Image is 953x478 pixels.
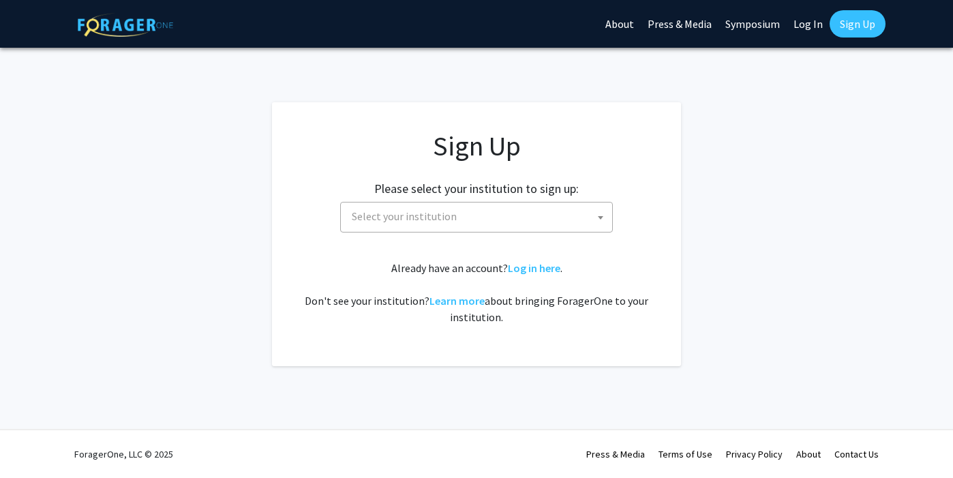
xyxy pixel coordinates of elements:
span: Select your institution [352,209,457,223]
div: ForagerOne, LLC © 2025 [74,430,173,478]
img: ForagerOne Logo [78,13,173,37]
a: Privacy Policy [726,448,783,460]
span: Select your institution [346,203,612,230]
a: Sign Up [830,10,886,38]
a: Press & Media [586,448,645,460]
h2: Please select your institution to sign up: [374,181,579,196]
a: Contact Us [834,448,879,460]
a: About [796,448,821,460]
span: Select your institution [340,202,613,233]
h1: Sign Up [299,130,654,162]
a: Learn more about bringing ForagerOne to your institution [429,294,485,308]
a: Terms of Use [659,448,712,460]
div: Already have an account? . Don't see your institution? about bringing ForagerOne to your institut... [299,260,654,325]
a: Log in here [508,261,560,275]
